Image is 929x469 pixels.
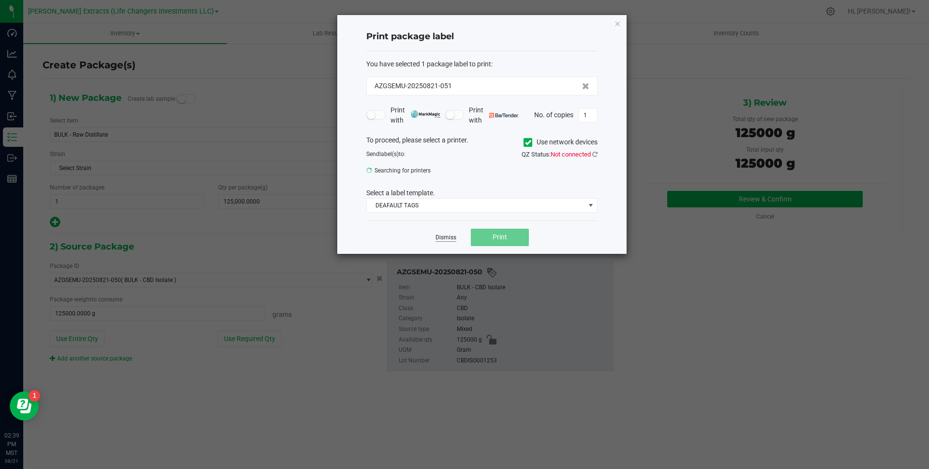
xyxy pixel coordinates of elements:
div: : [366,59,598,69]
span: label(s) [379,151,399,157]
label: Use network devices [524,137,598,147]
span: AZGSEMU-20250821-051 [375,81,452,91]
div: Select a label template. [359,188,605,198]
span: Print with [390,105,440,125]
span: Not connected [551,151,591,158]
img: mark_magic_cybra.png [411,110,440,118]
img: bartender.png [489,113,519,118]
iframe: Resource center unread badge [29,390,40,402]
span: Print [493,233,507,241]
span: No. of copies [534,110,573,118]
span: You have selected 1 package label to print [366,60,491,68]
span: Searching for printers [366,163,475,178]
iframe: Resource center [10,391,39,421]
span: DEAFAULT TAGS [367,199,585,212]
button: Print [471,229,529,246]
h4: Print package label [366,31,598,43]
span: Print with [469,105,519,125]
a: Dismiss [435,234,456,242]
span: Send to: [366,151,405,157]
div: To proceed, please select a printer. [359,135,605,150]
span: QZ Status: [522,151,598,158]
